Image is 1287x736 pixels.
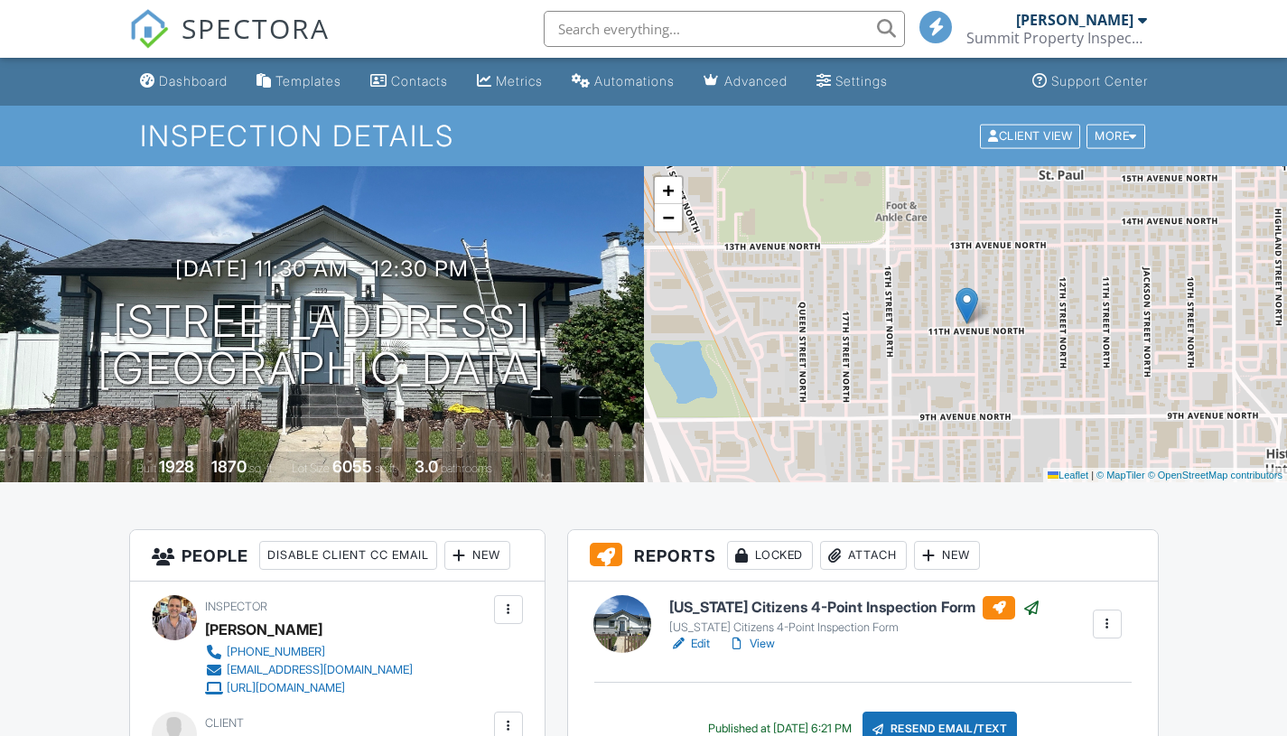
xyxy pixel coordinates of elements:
[696,65,795,98] a: Advanced
[835,73,888,89] div: Settings
[809,65,895,98] a: Settings
[728,635,775,653] a: View
[669,620,1040,635] div: [US_STATE] Citizens 4-Point Inspection Form
[140,120,1146,152] h1: Inspection Details
[470,65,550,98] a: Metrics
[496,73,543,89] div: Metrics
[564,65,682,98] a: Automations (Basic)
[292,461,330,475] span: Lot Size
[655,177,682,204] a: Zoom in
[594,73,675,89] div: Automations
[159,457,194,476] div: 1928
[175,256,469,281] h3: [DATE] 11:30 am - 12:30 pm
[662,206,674,228] span: −
[332,457,372,476] div: 6055
[227,681,345,695] div: [URL][DOMAIN_NAME]
[966,29,1147,47] div: Summit Property Inspections Inc
[1051,73,1148,89] div: Support Center
[415,457,438,476] div: 3.0
[391,73,448,89] div: Contacts
[978,128,1085,142] a: Client View
[669,596,1040,636] a: [US_STATE] Citizens 4-Point Inspection Form [US_STATE] Citizens 4-Point Inspection Form
[227,663,413,677] div: [EMAIL_ADDRESS][DOMAIN_NAME]
[820,541,907,570] div: Attach
[568,530,1158,582] h3: Reports
[669,635,710,653] a: Edit
[1025,65,1155,98] a: Support Center
[1096,470,1145,480] a: © MapTiler
[205,643,413,661] a: [PHONE_NUMBER]
[182,9,330,47] span: SPECTORA
[662,179,674,201] span: +
[724,73,788,89] div: Advanced
[205,679,413,697] a: [URL][DOMAIN_NAME]
[444,541,510,570] div: New
[136,461,156,475] span: Built
[956,287,978,324] img: Marker
[544,11,905,47] input: Search everything...
[441,461,492,475] span: bathrooms
[227,645,325,659] div: [PHONE_NUMBER]
[249,65,349,98] a: Templates
[130,530,545,582] h3: People
[363,65,455,98] a: Contacts
[1048,470,1088,480] a: Leaflet
[159,73,228,89] div: Dashboard
[914,541,980,570] div: New
[205,661,413,679] a: [EMAIL_ADDRESS][DOMAIN_NAME]
[1091,470,1094,480] span: |
[249,461,275,475] span: sq. ft.
[727,541,813,570] div: Locked
[98,298,546,394] h1: [STREET_ADDRESS] [GEOGRAPHIC_DATA]
[1016,11,1133,29] div: [PERSON_NAME]
[259,541,437,570] div: Disable Client CC Email
[205,616,322,643] div: [PERSON_NAME]
[655,204,682,231] a: Zoom out
[133,65,235,98] a: Dashboard
[205,600,267,613] span: Inspector
[129,9,169,49] img: The Best Home Inspection Software - Spectora
[211,457,247,476] div: 1870
[275,73,341,89] div: Templates
[205,716,244,730] span: Client
[669,596,1040,620] h6: [US_STATE] Citizens 4-Point Inspection Form
[708,722,852,736] div: Published at [DATE] 6:21 PM
[375,461,397,475] span: sq.ft.
[1086,124,1145,148] div: More
[129,24,330,62] a: SPECTORA
[980,124,1080,148] div: Client View
[1148,470,1282,480] a: © OpenStreetMap contributors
